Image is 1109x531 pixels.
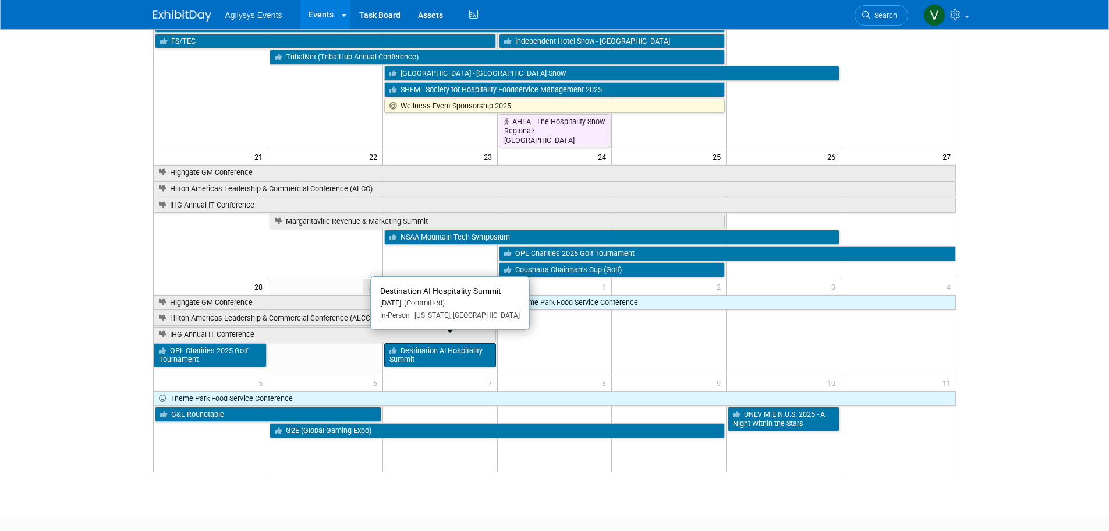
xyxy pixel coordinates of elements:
[499,262,725,277] a: Coushatta Chairman’s Cup (Golf)
[499,295,956,310] a: Theme Park Food Service Conference
[154,327,496,342] a: IHG Annual IT Conference
[855,5,908,26] a: Search
[830,279,841,294] span: 3
[870,11,897,20] span: Search
[941,149,956,164] span: 27
[715,375,726,390] span: 9
[253,279,268,294] span: 28
[384,99,725,114] a: Wellness Event Sponsorship 2025
[380,311,410,319] span: In-Person
[715,279,726,294] span: 2
[826,375,841,390] span: 10
[380,298,520,308] div: [DATE]
[483,149,497,164] span: 23
[499,34,725,49] a: Independent Hotel Show - [GEOGRAPHIC_DATA]
[410,311,520,319] span: [US_STATE], [GEOGRAPHIC_DATA]
[499,114,611,147] a: AHLA - The Hospitality Show Regional: [GEOGRAPHIC_DATA]
[401,298,445,307] span: (Committed)
[154,391,956,406] a: Theme Park Food Service Conference
[270,50,725,65] a: TribalNet (TribalHub Annual Conference)
[384,230,839,245] a: NSAA Mountain Tech Symposium
[597,149,611,164] span: 24
[711,149,726,164] span: 25
[384,66,839,81] a: [GEOGRAPHIC_DATA] - [GEOGRAPHIC_DATA] Show
[155,407,381,422] a: G&L Roundtable
[380,286,501,296] span: Destination AI Hospitality Summit
[372,375,382,390] span: 6
[253,149,268,164] span: 21
[154,343,267,367] a: OPL Charities 2025 Golf Tournament
[601,279,611,294] span: 1
[499,246,956,261] a: OPL Charities 2025 Golf Tournament
[601,375,611,390] span: 8
[368,149,382,164] span: 22
[154,165,956,180] a: Highgate GM Conference
[155,34,496,49] a: FS/TEC
[728,407,839,431] a: UNLV M.E.N.U.S. 2025 - A Night Within the Stars
[487,375,497,390] span: 7
[270,214,725,229] a: Margaritaville Revenue & Marketing Summit
[154,181,956,196] a: Hilton Americas Leadership & Commercial Conference (ALCC)
[154,198,956,213] a: IHG Annual IT Conference
[941,375,956,390] span: 11
[923,4,945,26] img: Vaitiare Munoz
[154,295,496,310] a: Highgate GM Conference
[153,10,211,22] img: ExhibitDay
[826,149,841,164] span: 26
[384,343,496,367] a: Destination AI Hospitality Summit
[945,279,956,294] span: 4
[225,10,282,20] span: Agilysys Events
[384,82,725,97] a: SHFM - Society for Hospitality Foodservice Management 2025
[154,311,496,326] a: Hilton Americas Leadership & Commercial Conference (ALCC)
[257,375,268,390] span: 5
[270,423,725,438] a: G2E (Global Gaming Expo)
[363,279,382,294] span: 29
